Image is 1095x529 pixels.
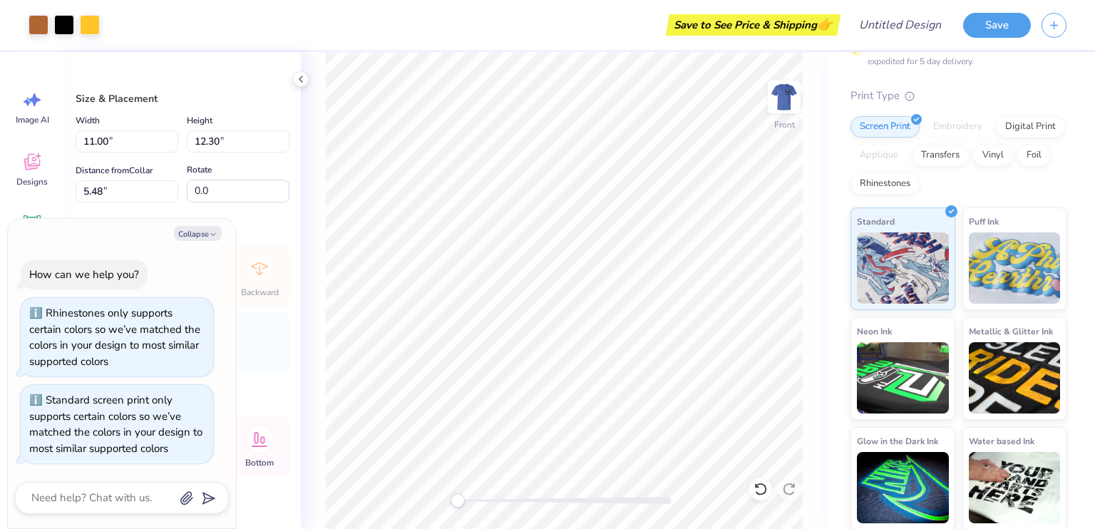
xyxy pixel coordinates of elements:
[850,173,920,195] div: Rhinestones
[76,162,153,179] label: Distance from Collar
[16,176,48,188] span: Designs
[857,232,949,304] img: Standard
[848,11,952,39] input: Untitled Design
[29,393,202,456] div: Standard screen print only supports certain colors so we’ve matched the colors in your design to ...
[245,457,274,468] span: Bottom
[187,161,212,178] label: Rotate
[29,267,139,282] div: How can we help you?
[1017,145,1051,166] div: Foil
[924,116,992,138] div: Embroidery
[669,14,837,36] div: Save to See Price & Shipping
[963,13,1031,38] button: Save
[857,324,892,339] span: Neon Ink
[451,493,465,508] div: Accessibility label
[857,214,895,229] span: Standard
[857,433,938,448] span: Glow in the Dark Ink
[857,452,949,523] img: Glow in the Dark Ink
[969,232,1061,304] img: Puff Ink
[969,214,999,229] span: Puff Ink
[850,116,920,138] div: Screen Print
[969,452,1061,523] img: Water based Ink
[868,42,1043,68] div: This color can be expedited for 5 day delivery.
[850,88,1066,104] div: Print Type
[969,433,1034,448] span: Water based Ink
[850,145,908,166] div: Applique
[973,145,1013,166] div: Vinyl
[912,145,969,166] div: Transfers
[868,43,943,54] strong: Fresh Prints Flash:
[29,306,200,369] div: Rhinestones only supports certain colors so we’ve matched the colors in your design to most simil...
[817,16,833,33] span: 👉
[76,112,100,129] label: Width
[969,324,1053,339] span: Metallic & Glitter Ink
[187,112,212,129] label: Height
[16,114,49,125] span: Image AI
[76,91,289,106] div: Size & Placement
[996,116,1065,138] div: Digital Print
[857,342,949,414] img: Neon Ink
[174,226,222,241] button: Collapse
[770,83,798,111] img: Front
[969,342,1061,414] img: Metallic & Glitter Ink
[774,118,795,131] div: Front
